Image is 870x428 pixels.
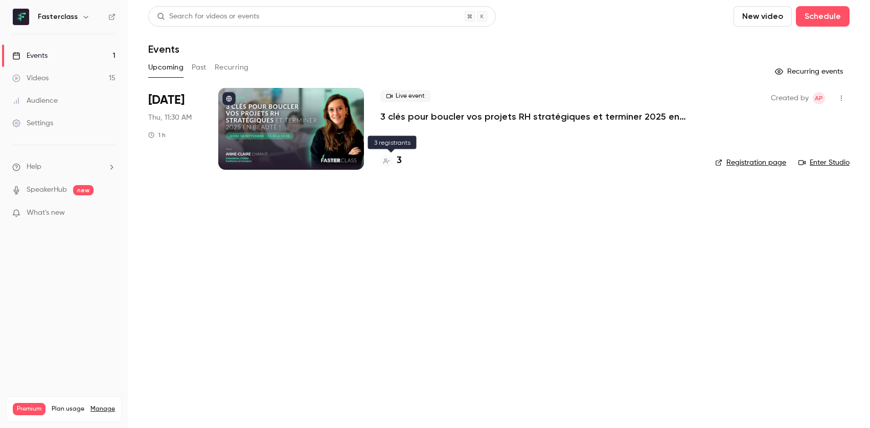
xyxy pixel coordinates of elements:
[148,92,185,108] span: [DATE]
[215,59,249,76] button: Recurring
[397,154,402,168] h4: 3
[148,131,166,139] div: 1 h
[12,96,58,106] div: Audience
[770,63,850,80] button: Recurring events
[73,185,94,195] span: new
[771,92,809,104] span: Created by
[148,88,202,170] div: Sep 18 Thu, 11:30 AM (Europe/Paris)
[53,60,79,67] div: Domaine
[16,16,25,25] img: logo_orange.svg
[12,51,48,61] div: Events
[13,9,29,25] img: Fasterclass
[815,92,823,104] span: AP
[715,157,786,168] a: Registration page
[27,185,67,195] a: SpeakerHub
[12,73,49,83] div: Videos
[16,27,25,35] img: website_grey.svg
[813,92,825,104] span: Amory Panné
[380,110,687,123] a: 3 clés pour boucler vos projets RH stratégiques et terminer 2025 en beauté !
[380,154,402,168] a: 3
[13,403,45,415] span: Premium
[148,59,184,76] button: Upcoming
[380,90,431,102] span: Live event
[796,6,850,27] button: Schedule
[116,59,124,67] img: tab_keywords_by_traffic_grey.svg
[90,405,115,413] a: Manage
[41,59,50,67] img: tab_domain_overview_orange.svg
[52,405,84,413] span: Plan usage
[12,118,53,128] div: Settings
[29,16,50,25] div: v 4.0.25
[27,27,116,35] div: Domaine: [DOMAIN_NAME]
[27,162,41,172] span: Help
[27,208,65,218] span: What's new
[798,157,850,168] a: Enter Studio
[192,59,207,76] button: Past
[734,6,792,27] button: New video
[148,112,192,123] span: Thu, 11:30 AM
[12,162,116,172] li: help-dropdown-opener
[38,12,78,22] h6: Fasterclass
[157,11,259,22] div: Search for videos or events
[148,43,179,55] h1: Events
[127,60,156,67] div: Mots-clés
